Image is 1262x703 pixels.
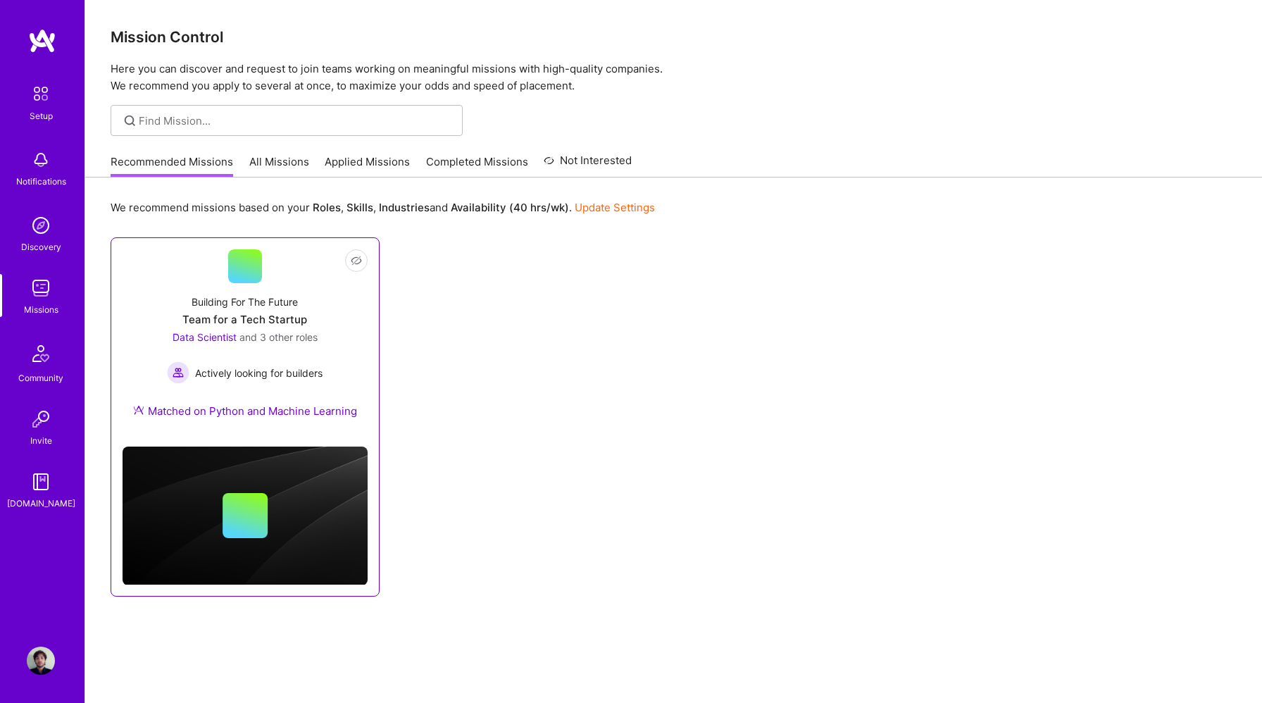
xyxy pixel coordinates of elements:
span: Actively looking for builders [195,366,323,380]
b: Industries [379,201,430,214]
h3: Mission Control [111,28,1237,46]
a: Completed Missions [426,154,528,178]
p: We recommend missions based on your , , and . [111,200,655,215]
div: Setup [30,108,53,123]
img: Ateam Purple Icon [133,404,144,416]
p: Here you can discover and request to join teams working on meaningful missions with high-quality ... [111,61,1237,94]
img: bell [27,146,55,174]
div: Discovery [21,239,61,254]
img: discovery [27,211,55,239]
span: Data Scientist [173,331,237,343]
i: icon EyeClosed [351,255,362,266]
a: Applied Missions [325,154,410,178]
div: Community [18,371,63,385]
a: User Avatar [23,647,58,675]
a: All Missions [249,154,309,178]
a: Not Interested [544,152,632,178]
img: teamwork [27,274,55,302]
i: icon SearchGrey [122,113,138,129]
img: Invite [27,405,55,433]
b: Availability (40 hrs/wk) [451,201,569,214]
div: Invite [30,433,52,448]
img: guide book [27,468,55,496]
b: Skills [346,201,373,214]
img: setup [26,79,56,108]
img: Actively looking for builders [167,361,189,384]
div: Missions [24,302,58,317]
div: Matched on Python and Machine Learning [133,404,357,418]
a: Update Settings [575,201,655,214]
a: Recommended Missions [111,154,233,178]
div: Team for a Tech Startup [182,312,307,327]
div: Notifications [16,174,66,189]
div: Building For The Future [192,294,298,309]
div: [DOMAIN_NAME] [7,496,75,511]
img: cover [123,447,368,585]
span: and 3 other roles [239,331,318,343]
input: Find Mission... [139,113,452,128]
a: Building For The FutureTeam for a Tech StartupData Scientist and 3 other rolesActively looking fo... [123,249,368,435]
img: Community [24,337,58,371]
img: logo [28,28,56,54]
b: Roles [313,201,341,214]
img: User Avatar [27,647,55,675]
